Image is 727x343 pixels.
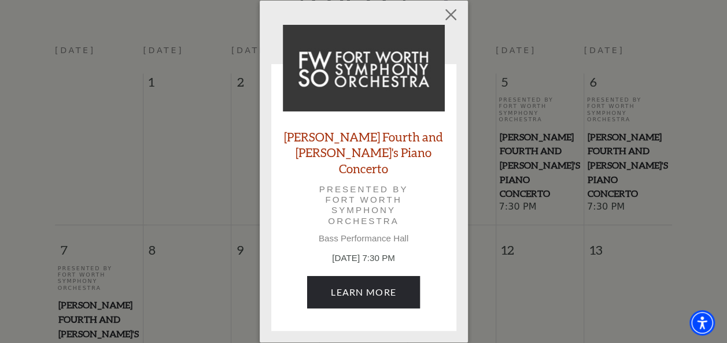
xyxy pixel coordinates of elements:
[299,184,429,226] p: Presented by Fort Worth Symphony Orchestra
[283,252,445,265] p: [DATE] 7:30 PM
[283,25,445,111] img: Brahms Fourth and Grieg's Piano Concerto
[283,129,445,176] a: [PERSON_NAME] Fourth and [PERSON_NAME]'s Piano Concerto
[440,3,462,25] button: Close
[307,276,420,308] a: September 6, 7:30 PM Learn More
[689,310,715,335] div: Accessibility Menu
[283,233,445,244] p: Bass Performance Hall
